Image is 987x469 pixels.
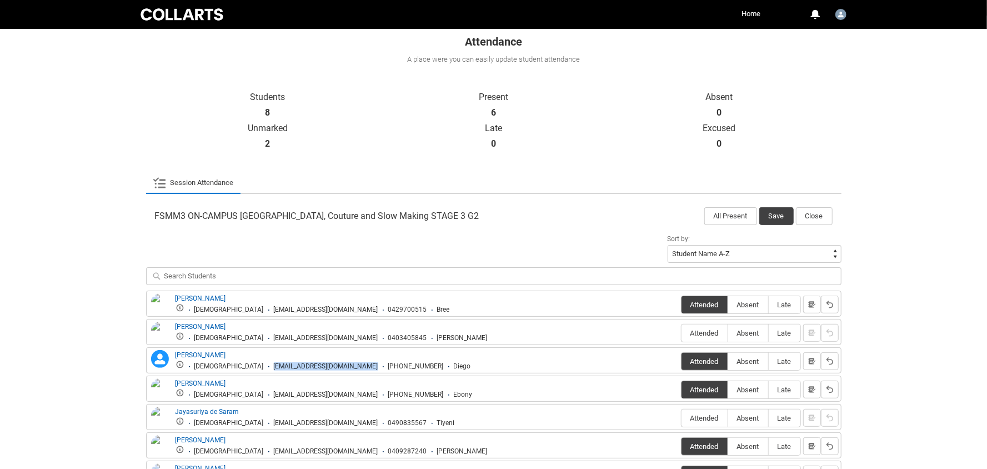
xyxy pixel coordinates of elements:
[380,123,607,134] p: Late
[704,207,757,225] button: All Present
[728,442,768,451] span: Absent
[454,362,471,371] div: Diego
[155,123,381,134] p: Unmarked
[682,414,728,422] span: Attended
[194,447,264,456] div: [DEMOGRAPHIC_DATA]
[265,138,270,149] strong: 2
[803,352,821,370] button: Notes
[833,4,849,22] button: User Profile Lize.Niemczyk
[728,386,768,394] span: Absent
[388,306,427,314] div: 0429700515
[176,323,226,331] a: [PERSON_NAME]
[151,293,169,318] img: Brianna Hudson
[437,306,450,314] div: Bree
[388,419,427,427] div: 0490835567
[728,414,768,422] span: Absent
[769,357,800,366] span: Late
[151,407,169,439] img: Jayasuriya de Saram
[728,301,768,309] span: Absent
[803,296,821,313] button: Notes
[769,414,800,422] span: Late
[821,352,839,370] button: Reset
[176,436,226,444] a: [PERSON_NAME]
[739,6,764,22] a: Home
[821,437,839,455] button: Reset
[803,437,821,455] button: Notes
[265,107,270,118] strong: 8
[151,350,169,368] lightning-icon: Diego Tapia Salcedo
[717,107,722,118] strong: 0
[454,391,473,399] div: Ebony
[176,380,226,387] a: [PERSON_NAME]
[728,329,768,337] span: Absent
[717,138,722,149] strong: 0
[388,334,427,342] div: 0403405845
[835,9,846,20] img: Lize.Niemczyk
[769,329,800,337] span: Late
[759,207,794,225] button: Save
[194,306,264,314] div: [DEMOGRAPHIC_DATA]
[437,419,455,427] div: Tiyeni
[607,92,833,103] p: Absent
[796,207,833,225] button: Close
[465,35,522,48] span: Attendance
[274,306,378,314] div: [EMAIL_ADDRESS][DOMAIN_NAME]
[151,322,169,346] img: Corey Caplehorn
[607,123,833,134] p: Excused
[155,211,479,222] span: FSMM3 ON-CAMPUS [GEOGRAPHIC_DATA], Couture and Slow Making STAGE 3 G2
[821,324,839,342] button: Reset
[668,235,690,243] span: Sort by:
[682,329,728,337] span: Attended
[682,386,728,394] span: Attended
[194,334,264,342] div: [DEMOGRAPHIC_DATA]
[153,172,234,194] a: Session Attendance
[388,447,427,456] div: 0409287240
[194,362,264,371] div: [DEMOGRAPHIC_DATA]
[146,267,841,285] input: Search Students
[769,301,800,309] span: Late
[151,378,169,403] img: Ebony Woodward
[151,435,169,460] img: Jessica Stefanetti
[437,334,488,342] div: [PERSON_NAME]
[176,351,226,359] a: [PERSON_NAME]
[274,391,378,399] div: [EMAIL_ADDRESS][DOMAIN_NAME]
[803,381,821,398] button: Notes
[146,172,241,194] li: Session Attendance
[437,447,488,456] div: [PERSON_NAME]
[491,138,496,149] strong: 0
[194,391,264,399] div: [DEMOGRAPHIC_DATA]
[821,409,839,427] button: Reset
[821,381,839,398] button: Reset
[145,54,843,65] div: A place were you can easily update student attendance
[380,92,607,103] p: Present
[274,447,378,456] div: [EMAIL_ADDRESS][DOMAIN_NAME]
[176,408,239,416] a: Jayasuriya de Saram
[821,296,839,313] button: Reset
[682,357,728,366] span: Attended
[274,362,378,371] div: [EMAIL_ADDRESS][DOMAIN_NAME]
[769,386,800,394] span: Late
[194,419,264,427] div: [DEMOGRAPHIC_DATA]
[682,442,728,451] span: Attended
[274,334,378,342] div: [EMAIL_ADDRESS][DOMAIN_NAME]
[491,107,496,118] strong: 6
[388,391,444,399] div: [PHONE_NUMBER]
[274,419,378,427] div: [EMAIL_ADDRESS][DOMAIN_NAME]
[176,295,226,302] a: [PERSON_NAME]
[155,92,381,103] p: Students
[682,301,728,309] span: Attended
[769,442,800,451] span: Late
[388,362,444,371] div: [PHONE_NUMBER]
[728,357,768,366] span: Absent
